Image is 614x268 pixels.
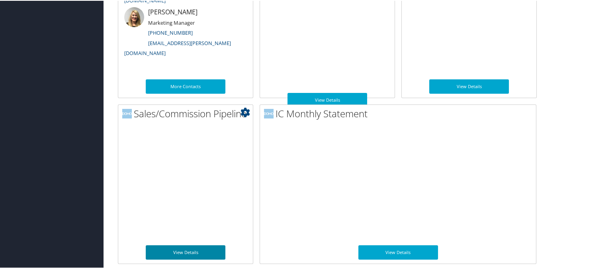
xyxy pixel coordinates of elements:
img: domo-logo.png [122,108,132,118]
img: ali-moffitt.jpg [124,6,144,26]
a: View Details [146,244,225,259]
li: [PERSON_NAME] [120,6,251,59]
h2: IC Monthly Statement [264,106,536,120]
a: View Details [429,79,509,93]
a: View Details [358,244,438,259]
small: Marketing Manager [148,18,195,26]
a: View Details [287,92,367,106]
img: domo-logo.png [264,108,274,118]
a: [EMAIL_ADDRESS][PERSON_NAME][DOMAIN_NAME] [124,39,231,56]
a: [PHONE_NUMBER] [148,28,193,35]
a: More Contacts [146,79,225,93]
h2: Sales/Commission Pipeline [122,106,253,120]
